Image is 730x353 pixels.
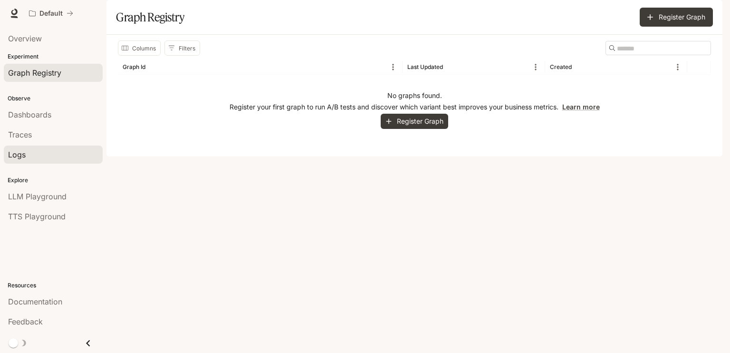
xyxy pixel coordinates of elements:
div: Last Updated [407,63,443,70]
p: Default [39,10,63,18]
button: Register Graph [640,8,713,27]
div: Graph Id [123,63,145,70]
div: Search [605,41,711,55]
button: Show filters [164,40,200,56]
button: Sort [573,60,587,74]
button: Menu [671,60,685,74]
button: All workspaces [25,4,77,23]
button: Sort [444,60,458,74]
p: Register your first graph to run A/B tests and discover which variant best improves your business... [230,102,600,112]
div: Created [550,63,572,70]
button: Select columns [118,40,161,56]
h1: Graph Registry [116,8,184,27]
a: Learn more [562,103,600,111]
button: Register Graph [381,114,448,129]
button: Menu [386,60,400,74]
button: Menu [528,60,543,74]
p: No graphs found. [387,91,442,100]
button: Sort [146,60,161,74]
